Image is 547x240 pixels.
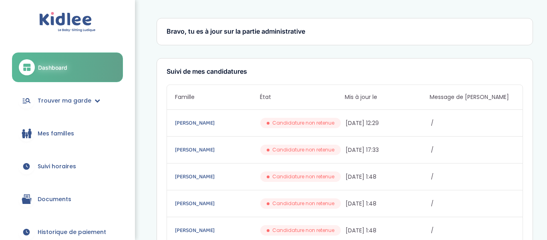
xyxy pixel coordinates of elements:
span: [DATE] 1:48 [346,173,429,181]
a: [PERSON_NAME] [175,199,259,208]
span: Famille [175,93,260,101]
span: [DATE] 1:48 [346,200,429,208]
span: Dashboard [38,63,67,72]
span: Candidature non retenue [272,146,334,153]
span: [DATE] 1:48 [346,226,429,235]
span: Trouver ma garde [38,97,91,105]
span: Mis à jour le [345,93,430,101]
span: / [431,200,515,208]
a: [PERSON_NAME] [175,145,259,154]
a: Documents [12,185,123,214]
span: / [431,146,515,154]
h3: Bravo, tu es à jour sur la partie administrative [167,28,523,35]
span: État [260,93,345,101]
img: logo.svg [39,12,96,32]
span: Candidature non retenue [272,200,334,207]
span: Candidature non retenue [272,119,334,127]
span: Documents [38,195,71,204]
a: Suivi horaires [12,152,123,181]
a: [PERSON_NAME] [175,172,259,181]
span: Candidature non retenue [272,173,334,180]
a: [PERSON_NAME] [175,226,259,235]
span: / [431,226,515,235]
span: / [431,173,515,181]
a: Mes familles [12,119,123,148]
a: [PERSON_NAME] [175,119,259,127]
span: / [431,119,515,127]
span: Message de [PERSON_NAME] [430,93,515,101]
a: Dashboard [12,52,123,82]
span: Suivi horaires [38,162,76,171]
h3: Suivi de mes candidatures [167,68,523,75]
a: Trouver ma garde [12,86,123,115]
span: Historique de paiement [38,228,106,236]
span: [DATE] 12:29 [346,119,429,127]
span: Mes familles [38,129,74,138]
span: [DATE] 17:33 [346,146,429,154]
span: Candidature non retenue [272,227,334,234]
